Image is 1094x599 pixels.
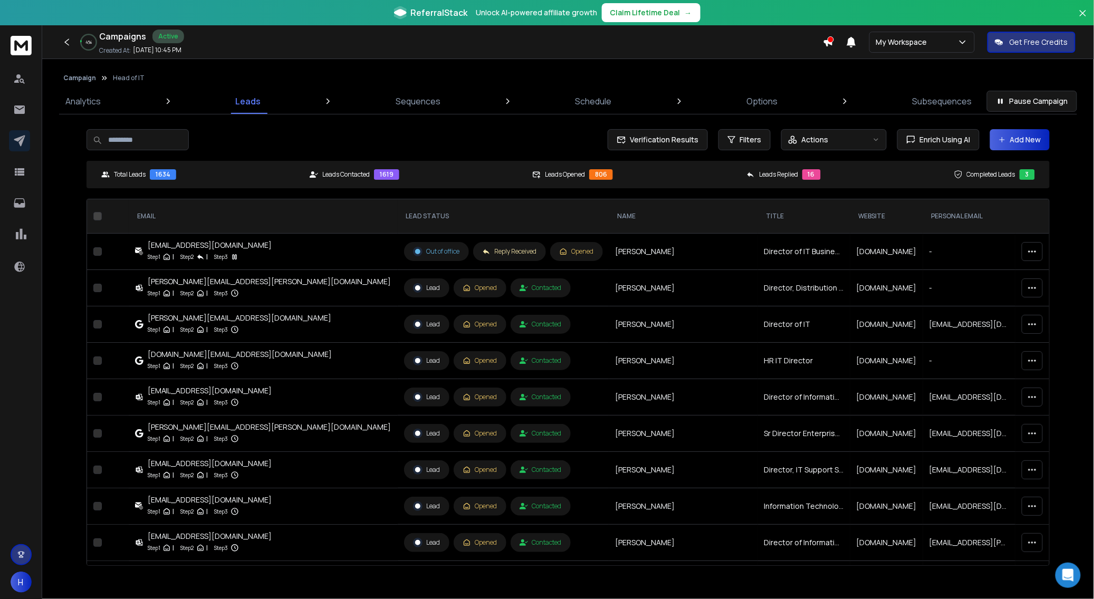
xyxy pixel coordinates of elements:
div: [PERSON_NAME][EMAIL_ADDRESS][PERSON_NAME][DOMAIN_NAME] [148,276,391,287]
p: Unlock AI-powered affiliate growth [476,7,598,18]
p: Step 1 [148,506,160,517]
div: Contacted [520,393,562,401]
p: Step 1 [148,543,160,553]
p: Step 1 [148,361,160,371]
button: H [11,572,32,593]
td: [EMAIL_ADDRESS][DOMAIN_NAME] [923,488,1015,525]
p: Get Free Credits [1010,37,1068,47]
p: | [207,361,208,371]
p: Sequences [396,95,440,108]
td: [EMAIL_ADDRESS][DOMAIN_NAME] [923,452,1015,488]
p: Step 1 [148,397,160,408]
td: [EMAIL_ADDRESS][DOMAIN_NAME] [923,416,1015,452]
button: Pause Campaign [987,91,1077,112]
td: [DOMAIN_NAME] [850,452,923,488]
a: Analytics [59,89,107,114]
div: Opened [463,502,497,510]
td: [EMAIL_ADDRESS][PERSON_NAME][DOMAIN_NAME] [923,525,1015,561]
p: Created At: [99,46,131,55]
p: Total Leads [114,170,146,179]
div: Out of office [413,247,460,256]
div: [EMAIL_ADDRESS][DOMAIN_NAME] [148,458,272,469]
div: Opened [463,429,497,438]
td: Director, IT Support Services [758,452,850,488]
th: website [850,199,923,234]
div: Contacted [520,466,562,474]
td: [DOMAIN_NAME] [850,525,923,561]
p: Step 3 [215,252,228,262]
button: Get Free Credits [987,32,1076,53]
p: | [173,470,175,480]
p: Step 3 [215,288,228,298]
div: Contacted [520,356,562,365]
p: Step 2 [181,433,194,444]
p: Step 1 [148,324,160,335]
p: | [207,397,208,408]
div: 3 [1020,169,1035,180]
p: Step 3 [215,543,228,553]
div: 1634 [150,169,176,180]
p: [DATE] 10:45 PM [133,46,181,54]
p: | [173,361,175,371]
button: Close banner [1076,6,1090,32]
div: Contacted [520,284,562,292]
td: - [923,270,1015,306]
button: Campaign [63,74,96,82]
p: Step 2 [181,361,194,371]
div: Open Intercom Messenger [1055,563,1081,588]
button: Add New [990,129,1050,150]
td: [PERSON_NAME] [609,270,758,306]
a: Sequences [389,89,447,114]
div: Opened [463,356,497,365]
p: Analytics [65,95,101,108]
div: Lead [413,429,440,438]
div: Reply Received [482,247,537,256]
a: Schedule [569,89,618,114]
p: Step 3 [215,361,228,371]
div: Contacted [520,429,562,438]
span: ReferralStack [411,6,468,19]
th: LEAD STATUS [398,199,609,234]
td: Director of Information Technology [758,379,850,416]
p: Step 1 [148,252,160,262]
div: Contacted [520,538,562,547]
p: Step 3 [215,506,228,517]
button: Enrich Using AI [897,129,980,150]
div: Lead [413,392,440,402]
td: - [923,343,1015,379]
td: [DOMAIN_NAME] [850,416,923,452]
div: [PERSON_NAME][EMAIL_ADDRESS][DOMAIN_NAME] [148,313,332,323]
p: Step 3 [215,397,228,408]
p: Step 2 [181,470,194,480]
p: | [207,543,208,553]
a: Options [740,89,784,114]
td: Information Technology, Executive Director [758,488,850,525]
p: Leads [236,95,261,108]
p: | [207,506,208,517]
div: 806 [589,169,613,180]
div: Opened [463,538,497,547]
p: | [173,252,175,262]
div: Lead [413,283,440,293]
div: Opened [463,393,497,401]
p: Step 2 [181,397,194,408]
div: Lead [413,465,440,475]
a: Leads [229,89,267,114]
p: Actions [802,134,829,145]
th: Personal Email [923,199,1015,234]
div: [EMAIL_ADDRESS][DOMAIN_NAME] [148,240,272,250]
td: Director of Information Technology [758,525,850,561]
p: Subsequences [913,95,972,108]
td: [EMAIL_ADDRESS][DOMAIN_NAME] [923,306,1015,343]
td: [PERSON_NAME] [609,525,758,561]
p: Step 2 [181,288,194,298]
p: | [173,397,175,408]
div: 16 [802,169,821,180]
button: Verification Results [608,129,708,150]
p: 4 % [85,39,92,45]
td: [PERSON_NAME] [609,416,758,452]
th: EMAIL [129,199,398,234]
p: Step 2 [181,543,194,553]
p: Step 3 [215,433,228,444]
